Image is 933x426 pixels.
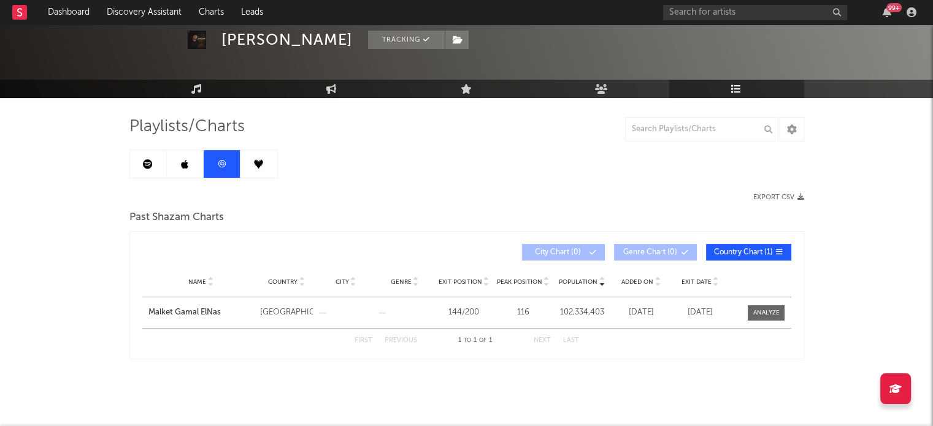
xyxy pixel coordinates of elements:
span: Exit Date [682,278,712,286]
span: Population [559,278,597,286]
span: Added On [621,278,653,286]
span: Exit Position [439,278,482,286]
span: Country Chart ( 1 ) [714,249,773,256]
input: Search Playlists/Charts [625,117,778,142]
button: Previous [385,337,417,344]
button: Country Chart(1) [706,244,791,261]
a: Malket Gamal ElNas [148,306,255,319]
span: City Chart ( 0 ) [530,249,586,256]
button: 99+ [883,7,891,17]
button: City Chart(0) [522,244,605,261]
div: 144 / 200 [437,306,490,319]
div: 99 + [886,3,902,12]
div: [DATE] [615,306,667,319]
button: Tracking [368,31,445,49]
span: Name [188,278,206,286]
button: Last [563,337,579,344]
span: Past Shazam Charts [129,210,224,225]
button: Genre Chart(0) [614,244,697,261]
div: [PERSON_NAME] [221,31,353,49]
div: 116 [496,306,549,319]
span: Playlists/Charts [129,120,245,134]
span: to [464,338,471,343]
div: [DATE] [674,306,726,319]
span: Genre Chart ( 0 ) [622,249,678,256]
input: Search for artists [663,5,847,20]
button: Export CSV [753,194,804,201]
span: of [479,338,486,343]
button: Next [534,337,551,344]
button: First [355,337,372,344]
span: Peak Position [496,278,542,286]
span: City [336,278,349,286]
div: [GEOGRAPHIC_DATA] [260,306,313,319]
div: 102,334,403 [556,306,609,319]
span: Country [268,278,298,286]
div: 1 1 1 [442,333,509,348]
span: Genre [391,278,412,286]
